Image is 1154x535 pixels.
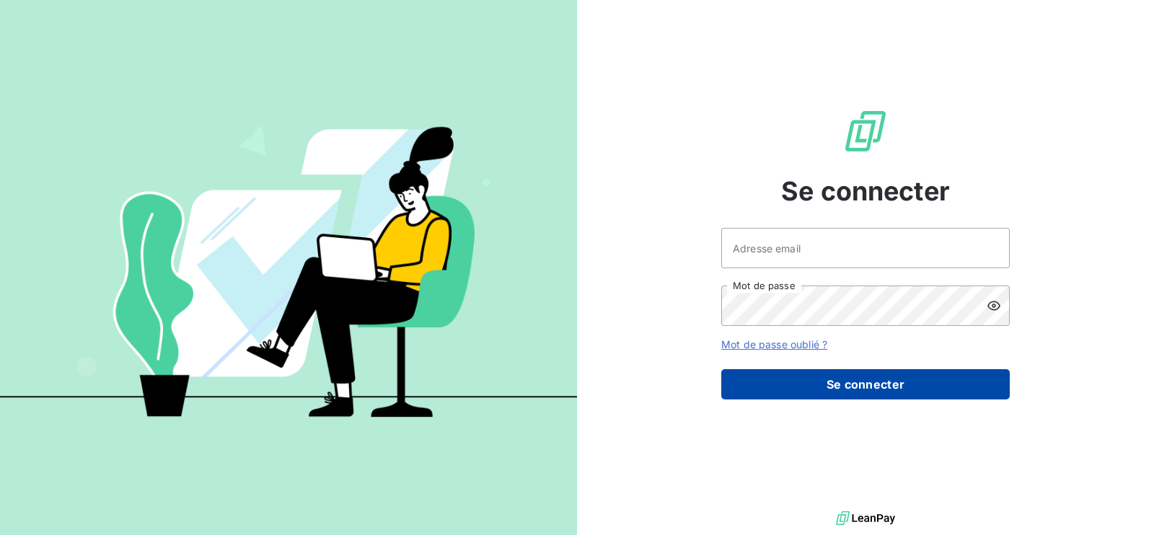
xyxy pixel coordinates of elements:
[781,172,950,211] span: Se connecter
[842,108,889,154] img: Logo LeanPay
[721,228,1010,268] input: placeholder
[836,508,895,529] img: logo
[721,369,1010,399] button: Se connecter
[721,338,827,350] a: Mot de passe oublié ?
